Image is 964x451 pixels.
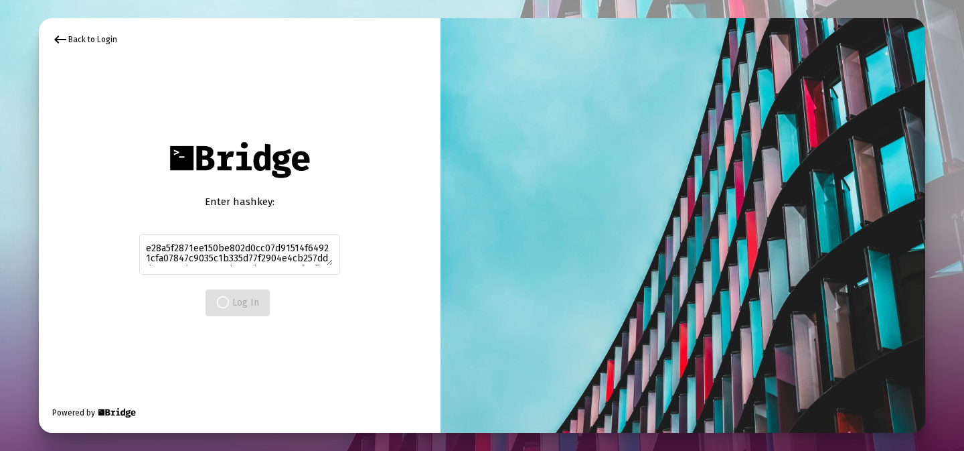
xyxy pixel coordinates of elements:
[206,289,270,316] button: Log In
[52,406,137,420] div: Powered by
[52,31,68,48] mat-icon: keyboard_backspace
[163,135,316,185] img: Bridge Financial Technology Logo
[96,406,137,420] img: Bridge Financial Technology Logo
[52,31,117,48] div: Back to Login
[139,195,340,208] div: Enter hashkey:
[216,297,259,308] span: Log In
